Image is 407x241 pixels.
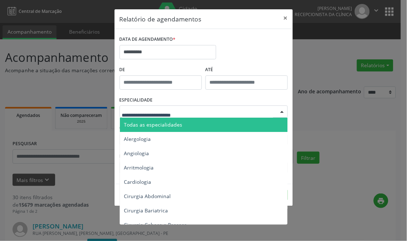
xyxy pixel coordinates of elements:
[124,193,171,200] span: Cirurgia Abdominal
[124,178,151,185] span: Cardiologia
[120,34,176,45] label: DATA DE AGENDAMENTO
[124,150,149,157] span: Angiologia
[124,207,168,214] span: Cirurgia Bariatrica
[124,221,187,228] span: Cirurgia Cabeça e Pescoço
[120,64,202,75] label: De
[278,9,293,27] button: Close
[124,121,183,128] span: Todas as especialidades
[124,136,151,142] span: Alergologia
[124,164,154,171] span: Arritmologia
[205,64,288,75] label: ATÉ
[120,14,202,24] h5: Relatório de agendamentos
[120,95,153,106] label: ESPECIALIDADE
